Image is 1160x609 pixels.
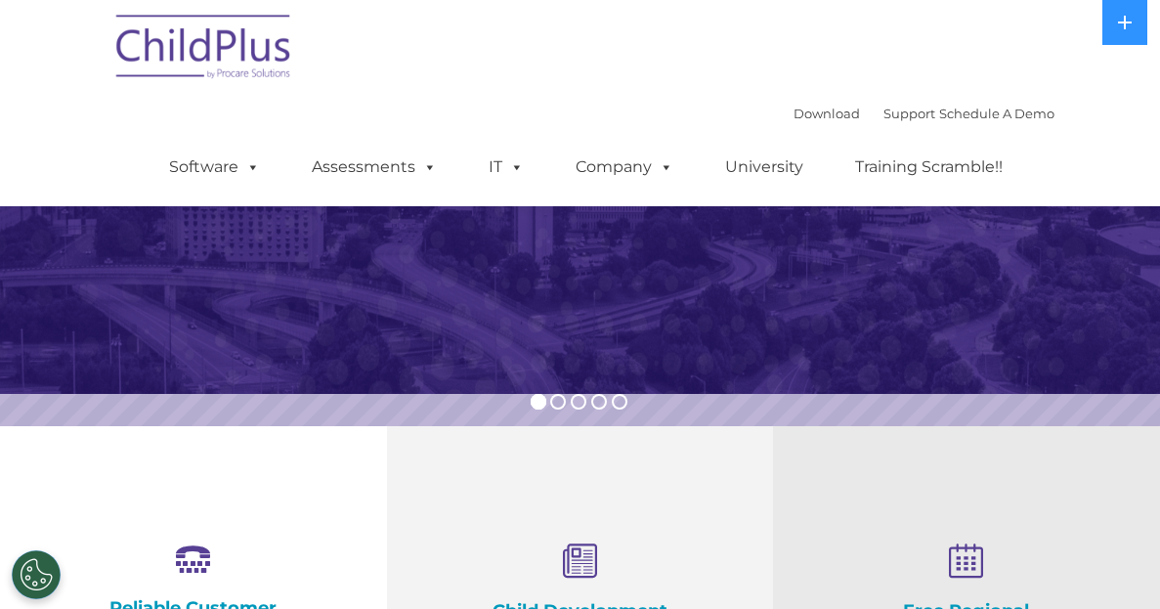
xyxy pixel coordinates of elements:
[556,148,693,187] a: Company
[836,148,1022,187] a: Training Scramble!!
[292,148,456,187] a: Assessments
[883,106,935,121] a: Support
[939,106,1054,121] a: Schedule A Demo
[794,106,1054,121] font: |
[794,106,860,121] a: Download
[706,148,823,187] a: University
[150,148,279,187] a: Software
[107,1,302,99] img: ChildPlus by Procare Solutions
[469,148,543,187] a: IT
[12,550,61,599] button: Cookies Settings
